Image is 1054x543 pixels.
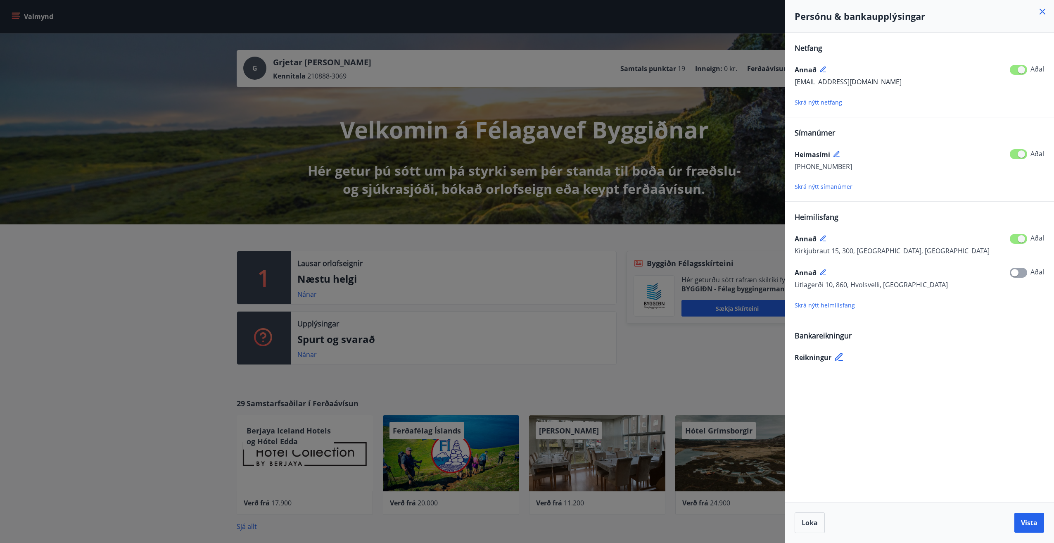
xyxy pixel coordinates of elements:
[795,128,835,138] span: Símanúmer
[795,162,852,171] span: [PHONE_NUMBER]
[795,331,852,341] span: Bankareikningur
[795,234,817,243] span: Annað
[795,212,838,222] span: Heimilisfang
[1030,149,1044,158] span: Aðal
[1030,233,1044,243] span: Aðal
[1030,267,1044,276] span: Aðal
[795,301,855,309] span: Skrá nýtt heimilisfang
[795,512,825,533] button: Loka
[795,98,842,106] span: Skrá nýtt netfang
[795,65,817,74] span: Annað
[1014,513,1044,533] button: Vista
[795,353,831,362] span: Reikningur
[1021,518,1037,527] span: Vista
[795,183,852,191] span: Skrá nýtt símanúmer
[795,77,902,86] span: [EMAIL_ADDRESS][DOMAIN_NAME]
[795,280,948,289] span: Litlagerði 10, 860, Hvolsvelli, [GEOGRAPHIC_DATA]
[795,150,830,159] span: Heimasími
[802,518,818,527] span: Loka
[1030,64,1044,74] span: Aðal
[795,10,1044,22] h4: Persónu & bankaupplýsingar
[795,246,990,255] span: Kirkjubraut 15, 300, [GEOGRAPHIC_DATA], [GEOGRAPHIC_DATA]
[795,268,817,277] span: Annað
[795,43,822,53] span: Netfang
